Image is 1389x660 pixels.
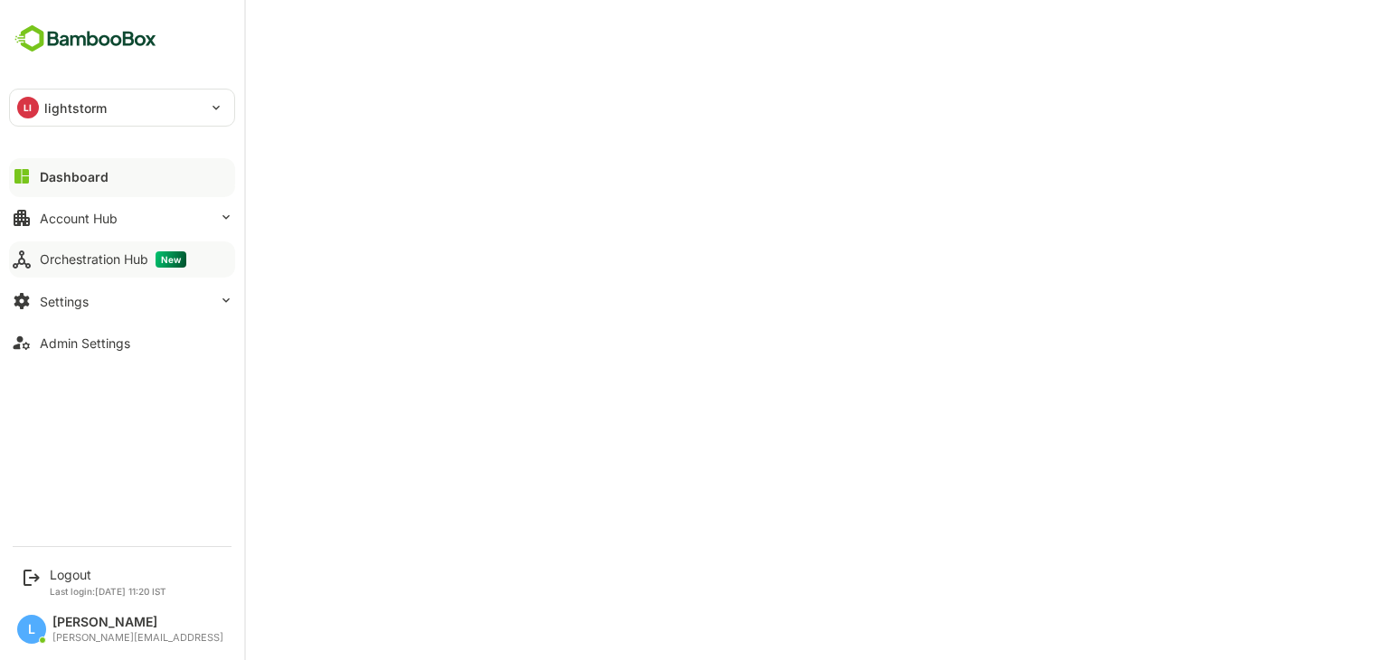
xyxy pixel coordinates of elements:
div: Logout [50,567,166,582]
span: New [156,251,186,268]
div: Dashboard [40,169,109,184]
button: Account Hub [9,200,235,236]
p: Last login: [DATE] 11:20 IST [50,586,166,597]
button: Settings [9,283,235,319]
img: BambooboxFullLogoMark.5f36c76dfaba33ec1ec1367b70bb1252.svg [9,22,162,56]
div: [PERSON_NAME] [52,615,223,630]
button: Admin Settings [9,325,235,361]
div: Account Hub [40,211,118,226]
div: LI [17,97,39,118]
div: Settings [40,294,89,309]
div: Orchestration Hub [40,251,186,268]
div: [PERSON_NAME][EMAIL_ADDRESS] [52,632,223,644]
div: Admin Settings [40,335,130,351]
button: Orchestration HubNew [9,241,235,278]
button: Dashboard [9,158,235,194]
div: L [17,615,46,644]
div: LIlightstorm [10,90,234,126]
p: lightstorm [44,99,107,118]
